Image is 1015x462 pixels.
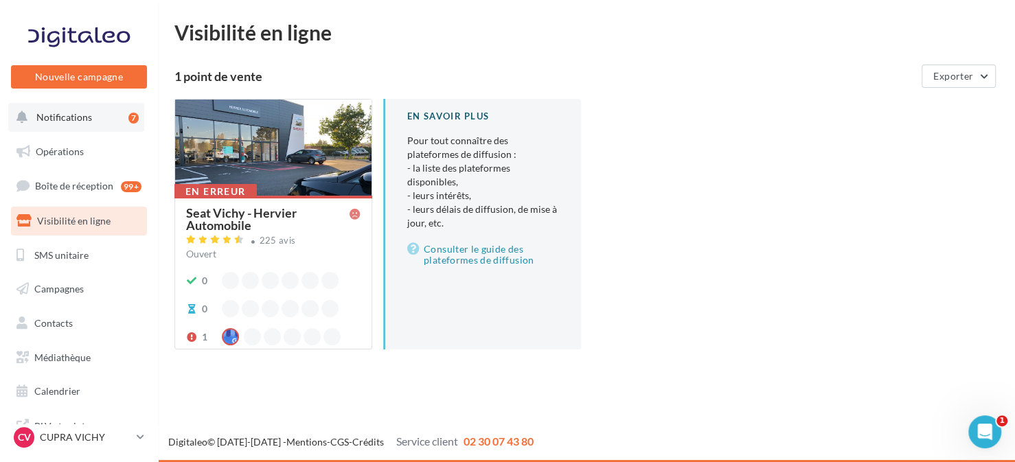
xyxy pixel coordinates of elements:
[174,22,999,43] div: Visibilité en ligne
[407,110,559,123] div: En savoir plus
[933,70,973,82] span: Exporter
[186,248,216,259] span: Ouvert
[202,330,207,344] div: 1
[8,137,150,166] a: Opérations
[330,436,349,448] a: CGS
[168,436,534,448] span: © [DATE]-[DATE] - - -
[396,435,458,448] span: Service client
[352,436,384,448] a: Crédits
[121,181,141,192] div: 99+
[174,70,916,82] div: 1 point de vente
[8,377,150,406] a: Calendrier
[407,134,559,230] p: Pour tout connaître des plateformes de diffusion :
[260,236,296,245] div: 225 avis
[37,215,111,227] span: Visibilité en ligne
[168,436,207,448] a: Digitaleo
[34,385,80,397] span: Calendrier
[202,302,207,316] div: 0
[8,309,150,338] a: Contacts
[8,343,150,372] a: Médiathèque
[34,249,89,260] span: SMS unitaire
[286,436,327,448] a: Mentions
[407,189,559,203] li: - leurs intérêts,
[8,103,144,132] button: Notifications 7
[34,317,73,329] span: Contacts
[40,430,131,444] p: CUPRA VICHY
[407,203,559,230] li: - leurs délais de diffusion, de mise à jour, etc.
[34,417,141,446] span: PLV et print personnalisable
[34,351,91,363] span: Médiathèque
[8,411,150,452] a: PLV et print personnalisable
[8,241,150,270] a: SMS unitaire
[922,65,996,88] button: Exporter
[186,207,350,231] div: Seat Vichy - Hervier Automobile
[8,171,150,200] a: Boîte de réception99+
[186,233,361,250] a: 225 avis
[8,207,150,235] a: Visibilité en ligne
[11,65,147,89] button: Nouvelle campagne
[18,430,31,444] span: CV
[34,283,84,294] span: Campagnes
[968,415,1001,448] iframe: Intercom live chat
[36,146,84,157] span: Opérations
[8,275,150,303] a: Campagnes
[128,113,139,124] div: 7
[407,241,559,268] a: Consulter le guide des plateformes de diffusion
[464,435,534,448] span: 02 30 07 43 80
[11,424,147,450] a: CV CUPRA VICHY
[174,184,257,199] div: En erreur
[35,180,113,192] span: Boîte de réception
[996,415,1007,426] span: 1
[407,161,559,189] li: - la liste des plateformes disponibles,
[202,274,207,288] div: 0
[36,111,92,123] span: Notifications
